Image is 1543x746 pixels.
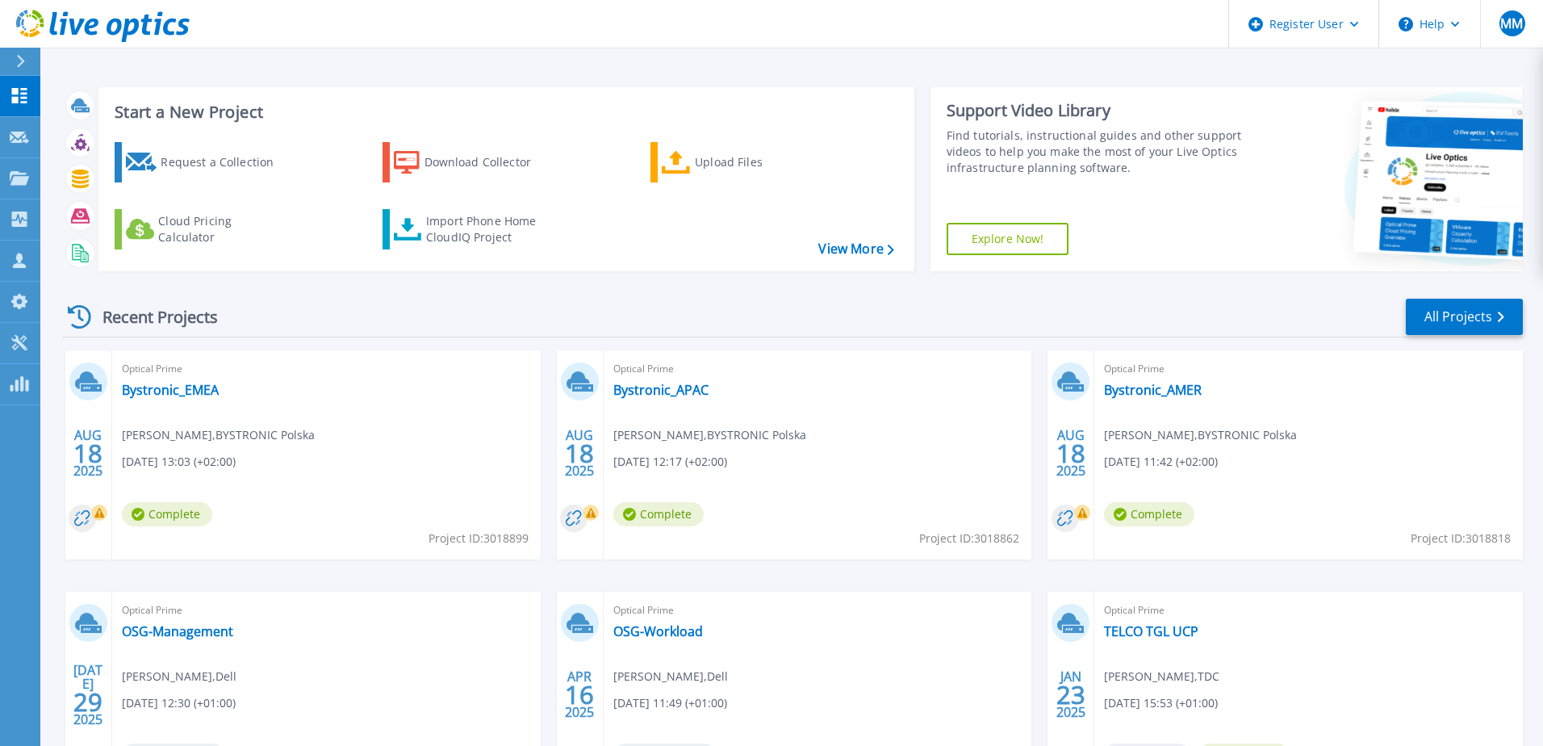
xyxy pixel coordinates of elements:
[613,694,727,712] span: [DATE] 11:49 (+01:00)
[565,688,594,702] span: 16
[122,694,236,712] span: [DATE] 12:30 (+01:00)
[613,502,704,526] span: Complete
[1500,17,1523,30] span: MM
[122,382,219,398] a: Bystronic_EMEA
[1104,502,1194,526] span: Complete
[115,103,893,121] h3: Start a New Project
[122,453,236,471] span: [DATE] 13:03 (+02:00)
[1104,668,1219,685] span: [PERSON_NAME] , TDC
[161,146,290,178] div: Request a Collection
[1411,530,1511,547] span: Project ID: 3018818
[426,213,552,245] div: Import Phone Home CloudIQ Project
[115,209,295,249] a: Cloud Pricing Calculator
[613,623,703,639] a: OSG-Workload
[1104,426,1297,444] span: [PERSON_NAME] , BYSTRONIC Polska
[1406,299,1523,335] a: All Projects
[73,695,102,709] span: 29
[424,146,554,178] div: Download Collector
[115,142,295,182] a: Request a Collection
[1104,453,1218,471] span: [DATE] 11:42 (+02:00)
[73,446,102,460] span: 18
[565,446,594,460] span: 18
[947,100,1248,121] div: Support Video Library
[695,146,824,178] div: Upload Files
[1104,601,1513,619] span: Optical Prime
[122,426,315,444] span: [PERSON_NAME] , BYSTRONIC Polska
[73,424,103,483] div: AUG 2025
[1104,360,1513,378] span: Optical Prime
[613,601,1022,619] span: Optical Prime
[383,142,562,182] a: Download Collector
[1056,446,1085,460] span: 18
[818,241,893,257] a: View More
[122,623,233,639] a: OSG-Management
[613,382,709,398] a: Bystronic_APAC
[613,668,728,685] span: [PERSON_NAME] , Dell
[564,665,595,724] div: APR 2025
[1104,623,1198,639] a: TELCO TGL UCP
[919,530,1019,547] span: Project ID: 3018862
[429,530,529,547] span: Project ID: 3018899
[62,297,240,337] div: Recent Projects
[613,426,806,444] span: [PERSON_NAME] , BYSTRONIC Polska
[1104,694,1218,712] span: [DATE] 15:53 (+01:00)
[613,453,727,471] span: [DATE] 12:17 (+02:00)
[1056,665,1086,724] div: JAN 2025
[158,213,287,245] div: Cloud Pricing Calculator
[613,360,1022,378] span: Optical Prime
[650,142,830,182] a: Upload Files
[947,223,1069,255] a: Explore Now!
[73,665,103,724] div: [DATE] 2025
[564,424,595,483] div: AUG 2025
[122,601,531,619] span: Optical Prime
[947,128,1248,176] div: Find tutorials, instructional guides and other support videos to help you make the most of your L...
[122,668,236,685] span: [PERSON_NAME] , Dell
[122,502,212,526] span: Complete
[1056,424,1086,483] div: AUG 2025
[1056,688,1085,702] span: 23
[122,360,531,378] span: Optical Prime
[1104,382,1202,398] a: Bystronic_AMER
